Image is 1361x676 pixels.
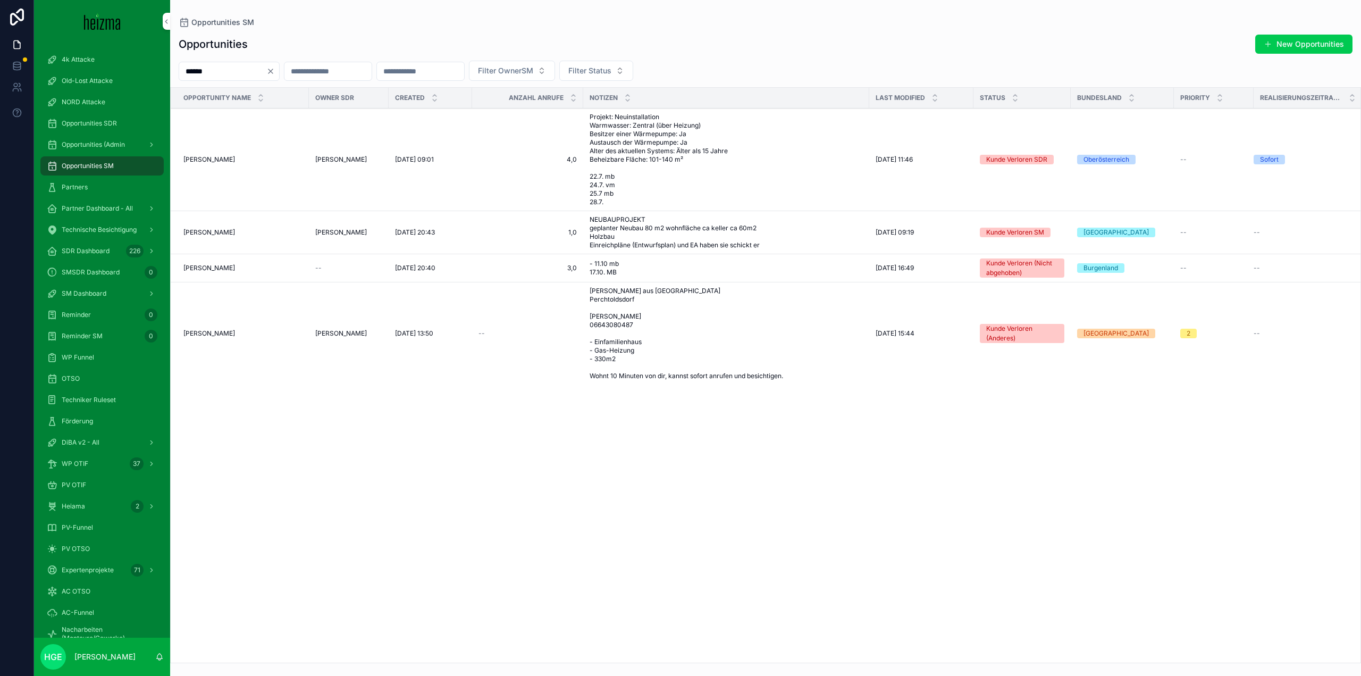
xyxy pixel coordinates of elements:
a: AC OTSO [40,582,164,601]
a: [DATE] 09:19 [876,228,967,237]
a: 3,0 [478,264,577,272]
div: Kunde Verloren (Nicht abgehoben) [986,258,1058,278]
span: SDR Dashboard [62,247,110,255]
span: [PERSON_NAME] [183,329,235,338]
span: [PERSON_NAME] [183,155,235,164]
a: Reminder SM0 [40,327,164,346]
a: Kunde Verloren (Nicht abgehoben) [980,258,1064,278]
span: AC OTSO [62,587,90,596]
a: [PERSON_NAME] [183,329,303,338]
a: [DATE] 20:40 [395,264,466,272]
a: - 11.10 mb 17.10. MB [590,260,863,277]
span: Opportunity Name [183,94,251,102]
a: DiBA v2 - All [40,433,164,452]
button: New Opportunities [1255,35,1352,54]
span: Anzahl Anrufe [509,94,564,102]
button: Select Button [559,61,633,81]
span: -- [315,264,322,272]
span: Filter OwnerSM [478,65,533,76]
a: [GEOGRAPHIC_DATA] [1077,228,1167,237]
a: [DATE] 11:46 [876,155,967,164]
a: [GEOGRAPHIC_DATA] [1077,329,1167,338]
a: [PERSON_NAME] [183,155,303,164]
span: Reminder [62,311,91,319]
a: -- [1254,264,1349,272]
span: -- [1180,155,1187,164]
span: 4,0 [478,155,577,164]
span: [PERSON_NAME] [315,155,367,164]
a: PV OTIF [40,475,164,495]
a: [PERSON_NAME] aus [GEOGRAPHIC_DATA] Perchtoldsdorf [PERSON_NAME] 06643080487 - Einfamilienhaus - ... [590,287,863,380]
a: -- [478,329,577,338]
h1: Opportunities [179,37,248,52]
a: Oberösterreich [1077,155,1167,164]
a: 4k Attacke [40,50,164,69]
span: WP OTIF [62,460,88,468]
span: Projekt: Neuinstallation Warmwasser: Zentral (über Heizung) Besitzer einer Wärmepumpe: Ja Austaus... [590,113,863,206]
a: SDR Dashboard226 [40,241,164,261]
a: Nacharbeiten (Monteure/Gewerke) [40,624,164,644]
a: -- [1254,228,1349,237]
img: App logo [84,13,121,30]
a: Old-Lost Attacke [40,71,164,90]
span: Opportunities SDR [62,119,117,128]
a: [DATE] 20:43 [395,228,466,237]
a: OTSO [40,369,164,388]
a: Partner Dashboard - All [40,199,164,218]
a: Kunde Verloren SM [980,228,1064,237]
span: Partner Dashboard - All [62,204,133,213]
span: HGE [44,650,62,663]
a: [DATE] 16:49 [876,264,967,272]
a: PV-Funnel [40,518,164,537]
a: Opportunities SM [179,17,254,28]
span: Expertenprojekte [62,566,114,574]
span: Old-Lost Attacke [62,77,113,85]
span: [PERSON_NAME] [315,228,367,237]
a: SM Dashboard [40,284,164,303]
a: NEUBAUPROJEKT geplanter Neubau 80 m2 wohnfläche ca keller ca 60m2 Holzbau Einreichpläne (Entwurfs... [590,215,863,249]
span: Förderung [62,417,93,425]
div: Sofort [1260,155,1279,164]
a: [DATE] 15:44 [876,329,967,338]
a: Techniker Ruleset [40,390,164,410]
a: Opportunities SM [40,156,164,176]
span: Opportunities SM [62,162,114,170]
span: [PERSON_NAME] [315,329,367,338]
a: 2 [1180,329,1247,338]
a: Förderung [40,412,164,431]
span: WP Funnel [62,353,94,362]
a: [PERSON_NAME] [315,228,382,237]
a: Opportunities SDR [40,114,164,133]
a: SMSDR Dashboard0 [40,263,164,282]
span: -- [1254,329,1260,338]
a: 1,0 [478,228,577,237]
div: 37 [130,457,144,470]
span: [PERSON_NAME] [183,264,235,272]
div: Oberösterreich [1083,155,1129,164]
span: -- [478,329,485,338]
span: [DATE] 20:43 [395,228,435,237]
span: PV OTSO [62,545,90,553]
span: Notizen [590,94,618,102]
a: NORD Attacke [40,93,164,112]
div: [GEOGRAPHIC_DATA] [1083,228,1149,237]
span: Opportunities SM [191,17,254,28]
span: [DATE] 16:49 [876,264,914,272]
span: NORD Attacke [62,98,105,106]
a: [PERSON_NAME] [183,264,303,272]
span: [DATE] 15:44 [876,329,914,338]
span: Opportunities (Admin [62,140,125,149]
div: scrollable content [34,43,170,638]
div: 0 [145,330,157,343]
a: [PERSON_NAME] [183,228,303,237]
span: -- [1254,228,1260,237]
a: Heiama2 [40,497,164,516]
span: Owner SDR [315,94,354,102]
div: Kunde Verloren (Anderes) [986,324,1058,343]
span: - 11.10 mb 17.10. MB [590,260,648,277]
a: [DATE] 13:50 [395,329,466,338]
a: Expertenprojekte71 [40,561,164,580]
a: WP OTIF37 [40,454,164,473]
